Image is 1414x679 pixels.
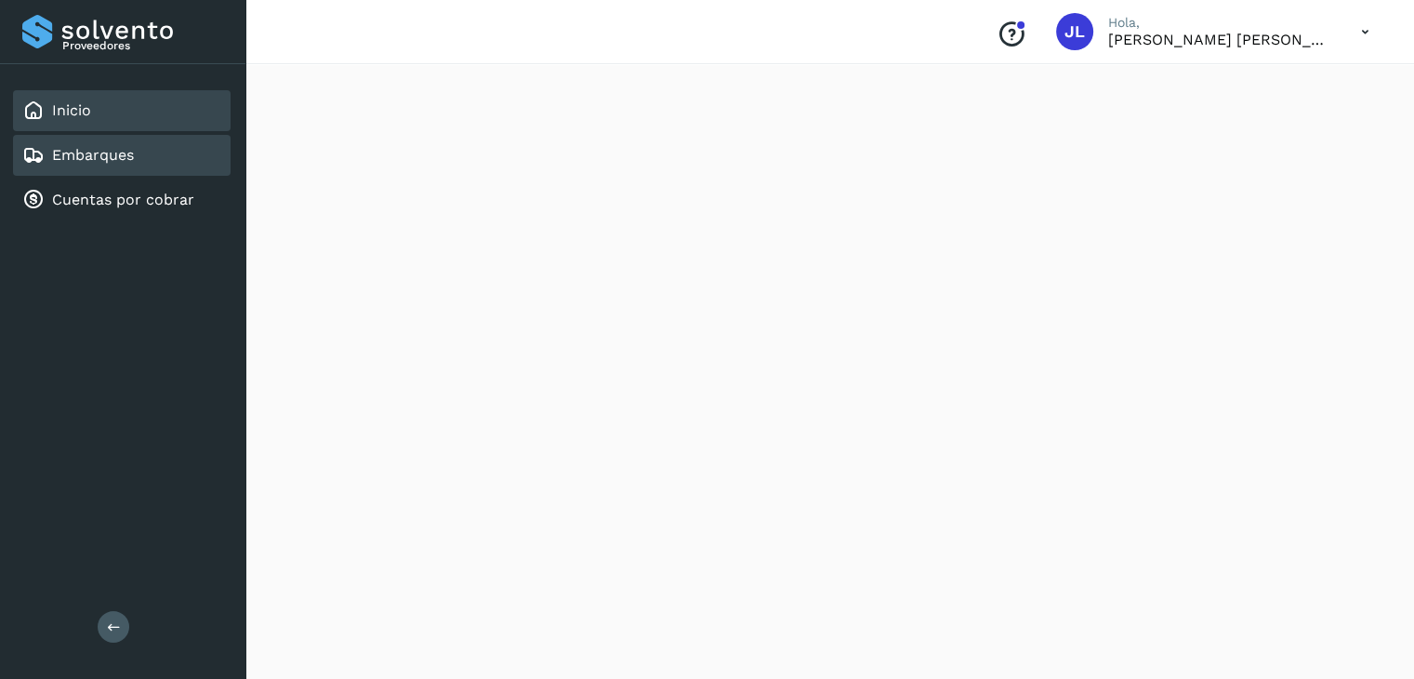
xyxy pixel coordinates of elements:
[13,90,231,131] div: Inicio
[52,146,134,164] a: Embarques
[1108,15,1331,31] p: Hola,
[52,191,194,208] a: Cuentas por cobrar
[13,135,231,176] div: Embarques
[52,101,91,119] a: Inicio
[62,39,223,52] p: Proveedores
[13,180,231,220] div: Cuentas por cobrar
[1108,31,1331,48] p: JOSE LUIS GUZMAN ORTA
